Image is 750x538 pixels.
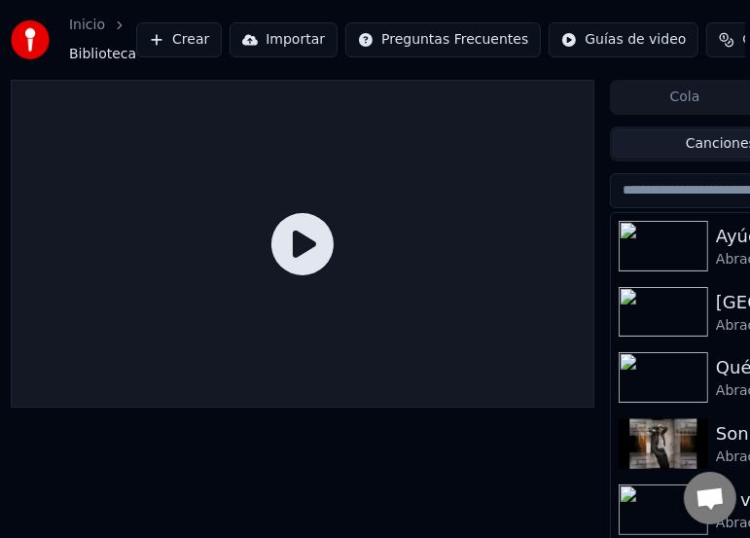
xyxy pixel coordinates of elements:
[684,472,736,524] div: Chat abierto
[69,16,136,64] nav: breadcrumb
[11,20,50,59] img: youka
[549,22,698,57] button: Guías de video
[345,22,541,57] button: Preguntas Frecuentes
[230,22,338,57] button: Importar
[69,45,136,64] span: Biblioteca
[69,16,105,35] a: Inicio
[136,22,222,57] button: Crear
